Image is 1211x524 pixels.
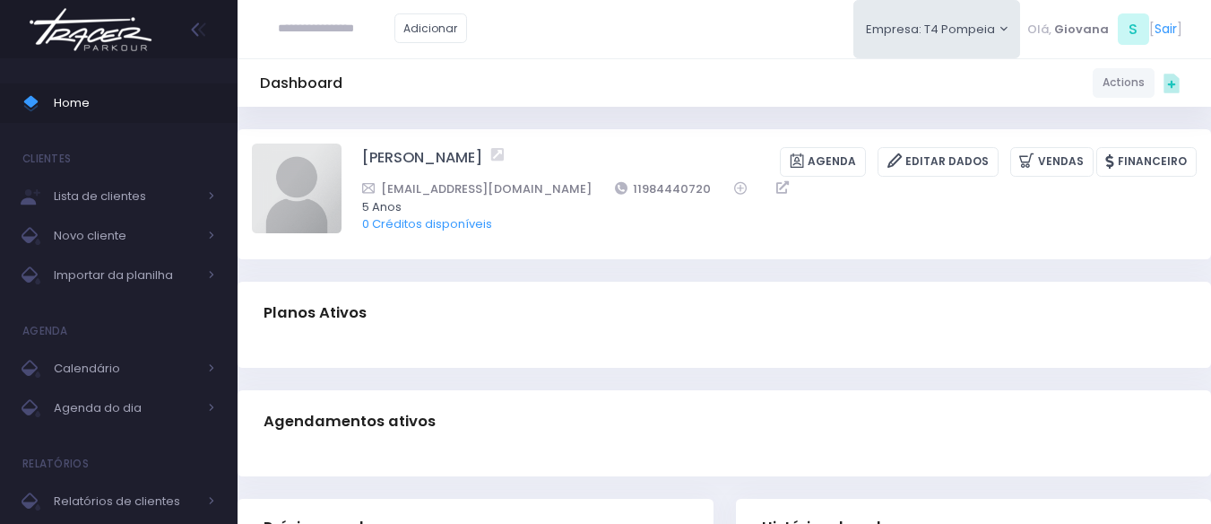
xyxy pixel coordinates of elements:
[264,287,367,338] h3: Planos Ativos
[1027,21,1051,39] span: Olá,
[362,198,1173,216] span: 5 Anos
[1093,68,1155,98] a: Actions
[260,74,342,92] h5: Dashboard
[362,215,492,232] a: 0 Créditos disponíveis
[54,92,215,115] span: Home
[252,144,342,233] img: Cecília Leopoldo e Silva dos Santos avatar
[615,179,712,198] a: 11984440720
[1155,20,1177,39] a: Sair
[22,141,71,177] h4: Clientes
[1010,147,1094,177] a: Vendas
[54,397,197,420] span: Agenda do dia
[362,179,592,198] a: [EMAIL_ADDRESS][DOMAIN_NAME]
[394,13,468,43] a: Adicionar
[54,224,197,248] span: Novo cliente
[1096,147,1197,177] a: Financeiro
[878,147,999,177] a: Editar Dados
[1118,13,1149,45] span: S
[362,147,482,177] a: [PERSON_NAME]
[22,446,89,482] h4: Relatórios
[1020,9,1189,49] div: [ ]
[22,313,68,349] h4: Agenda
[780,147,866,177] a: Agenda
[54,185,197,208] span: Lista de clientes
[264,396,436,447] h3: Agendamentos ativos
[54,264,197,287] span: Importar da planilha
[54,490,197,513] span: Relatórios de clientes
[1054,21,1109,39] span: Giovana
[54,357,197,380] span: Calendário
